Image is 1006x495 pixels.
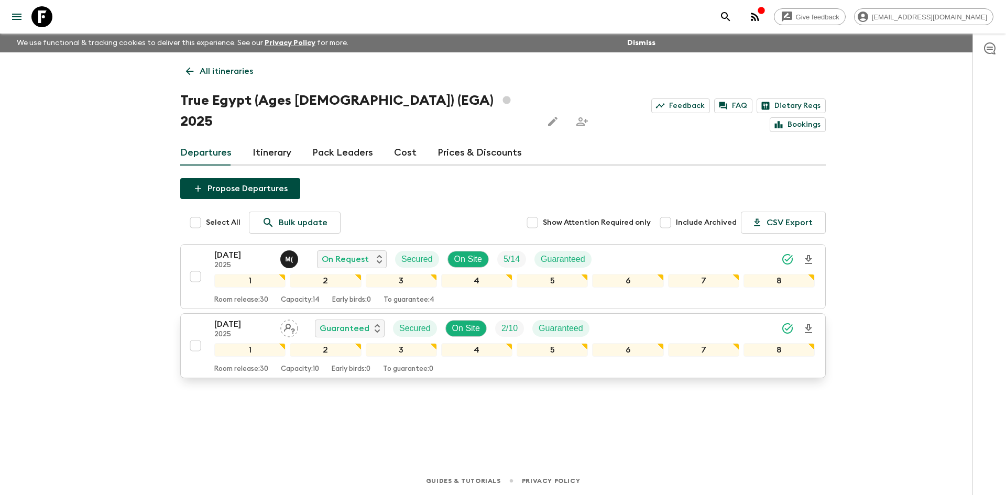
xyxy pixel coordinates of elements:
[366,274,437,288] div: 3
[441,274,512,288] div: 4
[281,365,319,373] p: Capacity: 10
[542,111,563,132] button: Edit this itinerary
[668,343,739,357] div: 7
[394,140,417,166] a: Cost
[312,140,373,166] a: Pack Leaders
[438,140,522,166] a: Prices & Discounts
[200,65,253,78] p: All itineraries
[180,313,826,378] button: [DATE]2025Assign pack leaderGuaranteedSecuredOn SiteTrip FillGuaranteed12345678Room release:30Cap...
[265,39,315,47] a: Privacy Policy
[452,322,480,335] p: On Site
[214,318,272,331] p: [DATE]
[280,323,298,331] span: Assign pack leader
[715,6,736,27] button: search adventures
[454,253,482,266] p: On Site
[290,274,361,288] div: 2
[285,255,293,263] p: M (
[592,274,663,288] div: 6
[447,251,489,268] div: On Site
[180,140,232,166] a: Departures
[383,365,433,373] p: To guarantee: 0
[790,13,845,21] span: Give feedback
[781,322,794,335] svg: Synced Successfully
[517,343,588,357] div: 5
[180,244,826,309] button: [DATE]2025Migo (Maged) Nabil On RequestSecuredOn SiteTrip FillGuaranteed12345678Room release:30Ca...
[501,322,518,335] p: 2 / 10
[332,296,371,304] p: Early birds: 0
[441,343,512,357] div: 4
[497,251,526,268] div: Trip Fill
[280,254,300,262] span: Migo (Maged) Nabil
[802,254,815,266] svg: Download Onboarding
[6,6,27,27] button: menu
[770,117,826,132] a: Bookings
[214,249,272,261] p: [DATE]
[281,296,320,304] p: Capacity: 14
[522,475,580,487] a: Privacy Policy
[854,8,993,25] div: [EMAIL_ADDRESS][DOMAIN_NAME]
[393,320,437,337] div: Secured
[743,274,815,288] div: 8
[541,253,585,266] p: Guaranteed
[332,365,370,373] p: Early birds: 0
[214,274,286,288] div: 1
[495,320,524,337] div: Trip Fill
[214,296,268,304] p: Room release: 30
[741,212,826,234] button: CSV Export
[504,253,520,266] p: 5 / 14
[280,250,300,268] button: M(
[290,343,361,357] div: 2
[320,322,369,335] p: Guaranteed
[214,343,286,357] div: 1
[543,217,651,228] span: Show Attention Required only
[399,322,431,335] p: Secured
[676,217,737,228] span: Include Archived
[445,320,487,337] div: On Site
[757,98,826,113] a: Dietary Reqs
[802,323,815,335] svg: Download Onboarding
[743,343,815,357] div: 8
[651,98,710,113] a: Feedback
[214,365,268,373] p: Room release: 30
[539,322,583,335] p: Guaranteed
[180,61,259,82] a: All itineraries
[13,34,353,52] p: We use functional & tracking cookies to deliver this experience. See our for more.
[322,253,369,266] p: On Request
[279,216,327,229] p: Bulk update
[401,253,433,266] p: Secured
[214,331,272,339] p: 2025
[180,178,300,199] button: Propose Departures
[592,343,663,357] div: 6
[253,140,291,166] a: Itinerary
[206,217,240,228] span: Select All
[395,251,439,268] div: Secured
[517,274,588,288] div: 5
[249,212,341,234] a: Bulk update
[625,36,658,50] button: Dismiss
[668,274,739,288] div: 7
[366,343,437,357] div: 3
[714,98,752,113] a: FAQ
[214,261,272,270] p: 2025
[781,253,794,266] svg: Synced Successfully
[572,111,593,132] span: Share this itinerary
[426,475,501,487] a: Guides & Tutorials
[180,90,534,132] h1: True Egypt (Ages [DEMOGRAPHIC_DATA]) (EGA) 2025
[866,13,993,21] span: [EMAIL_ADDRESS][DOMAIN_NAME]
[384,296,434,304] p: To guarantee: 4
[774,8,846,25] a: Give feedback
